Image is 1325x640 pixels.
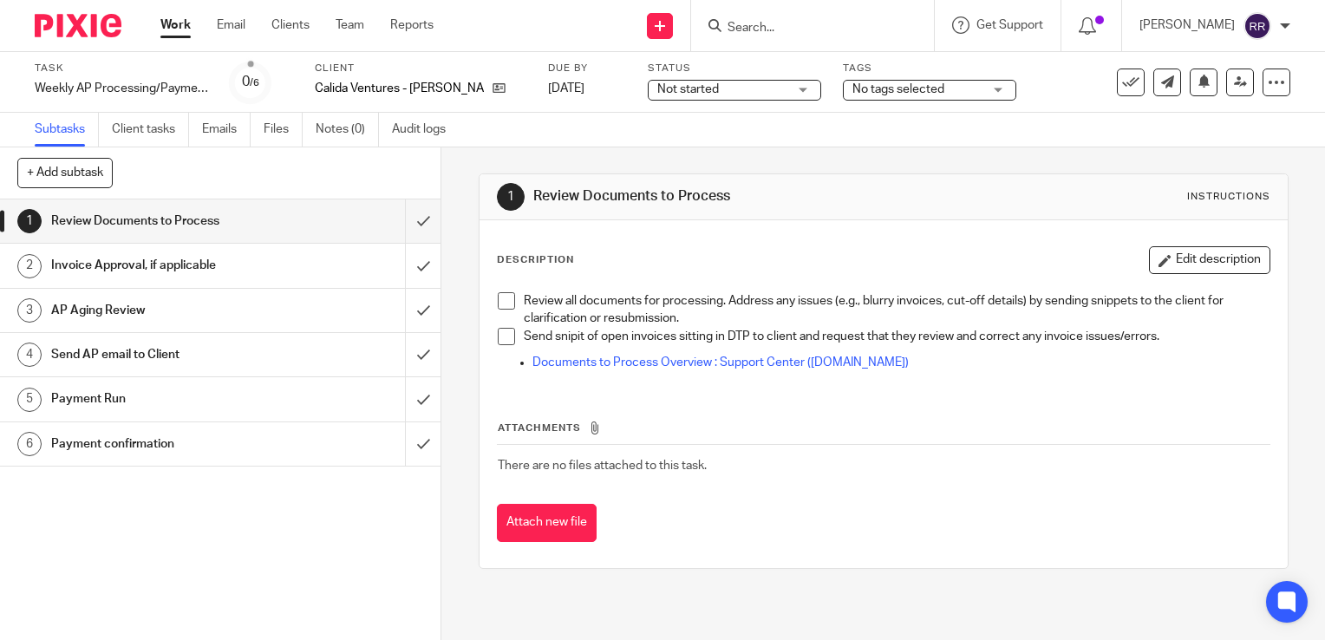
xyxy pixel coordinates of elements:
a: Clients [271,16,310,34]
a: Client tasks [112,113,189,147]
p: Description [497,253,574,267]
a: Subtasks [35,113,99,147]
h1: Invoice Approval, if applicable [51,252,276,278]
div: 4 [17,343,42,367]
a: Audit logs [392,113,459,147]
input: Search [726,21,882,36]
label: Task [35,62,208,75]
p: Review all documents for processing. Address any issues (e.g., blurry invoices, cut-off details) ... [524,292,1270,328]
a: Notes (0) [316,113,379,147]
small: /6 [250,78,259,88]
span: No tags selected [852,83,944,95]
a: Reports [390,16,434,34]
a: Files [264,113,303,147]
label: Tags [843,62,1016,75]
a: Team [336,16,364,34]
span: Attachments [498,423,581,433]
a: Documents to Process Overview : Support Center ([DOMAIN_NAME]) [532,356,909,369]
div: 5 [17,388,42,412]
div: Weekly AP Processing/Payment [35,80,208,97]
p: Send snipit of open invoices sitting in DTP to client and request that they review and correct an... [524,328,1270,345]
span: Not started [657,83,719,95]
div: 1 [497,183,525,211]
span: Get Support [976,19,1043,31]
a: Work [160,16,191,34]
div: 2 [17,254,42,278]
h1: Review Documents to Process [533,187,920,206]
button: + Add subtask [17,158,113,187]
div: 0 [242,72,259,92]
a: Email [217,16,245,34]
label: Due by [548,62,626,75]
label: Client [315,62,526,75]
img: svg%3E [1243,12,1271,40]
button: Attach new file [497,504,597,543]
label: Status [648,62,821,75]
h1: Payment confirmation [51,431,276,457]
h1: AP Aging Review [51,297,276,323]
div: 6 [17,432,42,456]
div: 1 [17,209,42,233]
img: Pixie [35,14,121,37]
p: [PERSON_NAME] [1139,16,1235,34]
span: There are no files attached to this task. [498,460,707,472]
h1: Send AP email to Client [51,342,276,368]
p: Calida Ventures - [PERSON_NAME] [315,80,484,97]
h1: Review Documents to Process [51,208,276,234]
div: Instructions [1187,190,1270,204]
div: 3 [17,298,42,323]
h1: Payment Run [51,386,276,412]
button: Edit description [1149,246,1270,274]
span: [DATE] [548,82,584,95]
a: Emails [202,113,251,147]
